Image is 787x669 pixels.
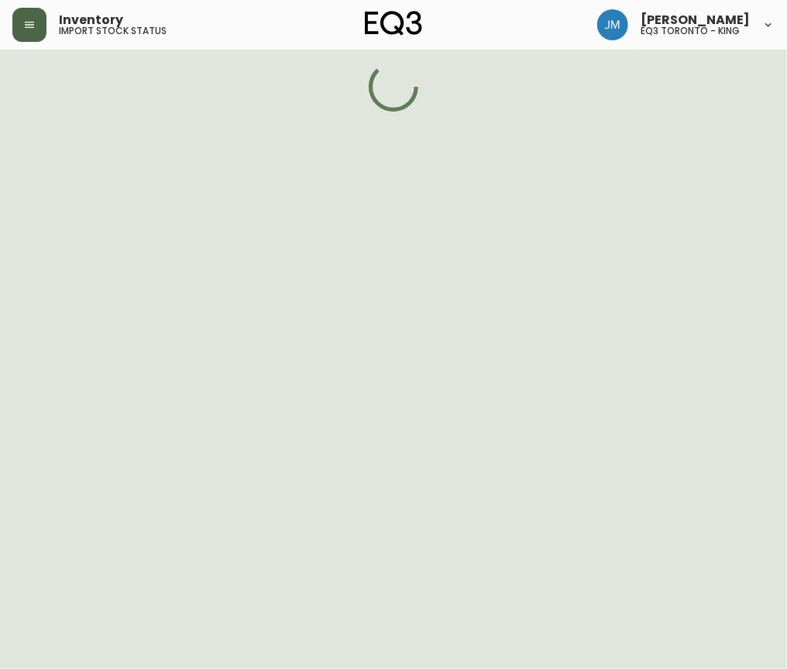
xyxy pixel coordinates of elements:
[59,14,123,26] span: Inventory
[365,11,422,36] img: logo
[641,14,750,26] span: [PERSON_NAME]
[641,26,740,36] h5: eq3 toronto - king
[597,9,628,40] img: b88646003a19a9f750de19192e969c24
[59,26,167,36] h5: import stock status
